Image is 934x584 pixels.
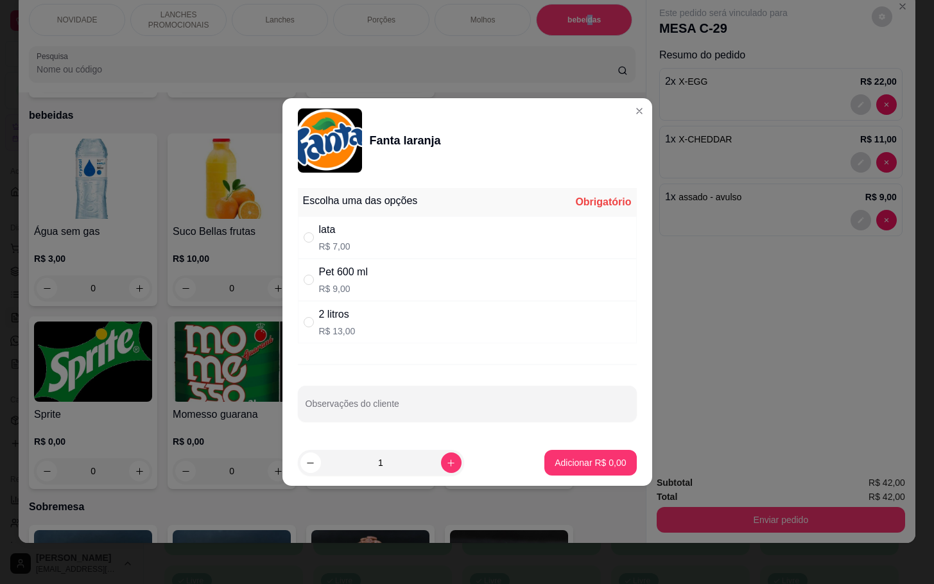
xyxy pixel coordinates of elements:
div: Obrigatório [575,194,631,210]
div: 2 litros [319,307,356,322]
p: Adicionar R$ 0,00 [555,456,626,469]
button: decrease-product-quantity [300,452,321,473]
button: Close [629,101,650,121]
div: Pet 600 ml [319,264,368,280]
div: lata [319,222,350,237]
input: Observações do cliente [306,402,629,415]
button: Adicionar R$ 0,00 [544,450,636,476]
p: R$ 13,00 [319,325,356,338]
p: R$ 7,00 [319,240,350,253]
img: product-image [298,108,362,173]
p: R$ 9,00 [319,282,368,295]
div: Fanta laranja [370,132,441,150]
div: Escolha uma das opções [303,193,418,209]
button: increase-product-quantity [441,452,462,473]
